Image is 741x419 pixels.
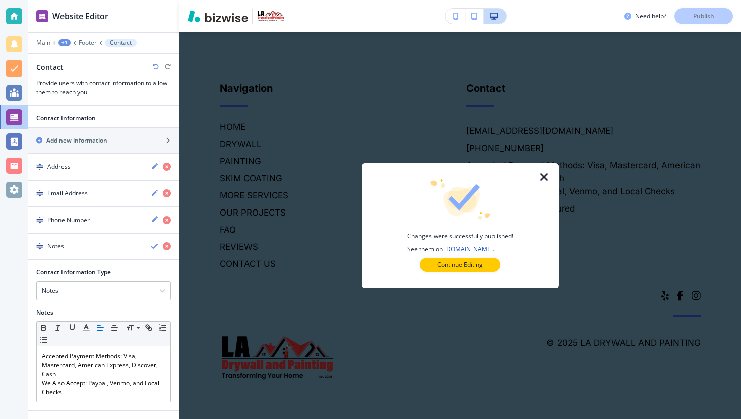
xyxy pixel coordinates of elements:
[28,181,179,206] button: DragEmail Address
[28,234,179,259] button: DragNotes
[36,10,48,22] img: editor icon
[429,179,491,220] img: icon
[36,190,43,197] img: Drag
[36,39,50,46] button: Main
[36,79,171,97] h3: Provide users with contact information to allow them to reach you
[42,352,165,379] p: Accepted Payment Methods: Visa, Mastercard, American Express, Discover, Cash
[28,154,179,180] button: DragAddress
[36,114,179,123] h2: Contact Information
[46,136,107,145] h2: Add new information
[36,217,43,224] img: Drag
[110,39,132,46] p: Contact
[36,163,43,170] img: Drag
[42,286,58,295] h4: Notes
[47,216,90,225] h4: Phone Number
[420,258,500,272] button: Continue Editing
[79,39,97,46] button: Footer
[444,245,493,253] a: [DOMAIN_NAME]
[36,308,53,317] h2: Notes
[36,243,43,250] img: Drag
[52,10,108,22] h2: Website Editor
[36,62,64,73] h2: Contact
[36,268,111,277] h2: Contact Information Type
[47,189,88,198] h4: Email Address
[437,260,483,269] p: Continue Editing
[28,128,179,153] button: Add new information
[47,162,71,171] h4: Address
[188,10,248,22] img: Bizwise Logo
[407,232,513,254] h4: Changes were successfully published! See them on .
[105,39,137,47] button: Contact
[42,379,165,397] p: We Also Accept: Paypal, Venmo, and Local Checks
[257,11,284,21] img: Your Logo
[58,39,71,46] button: +1
[635,12,666,21] h3: Need help?
[28,207,179,233] button: DragPhone Number
[47,242,64,251] h4: Notes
